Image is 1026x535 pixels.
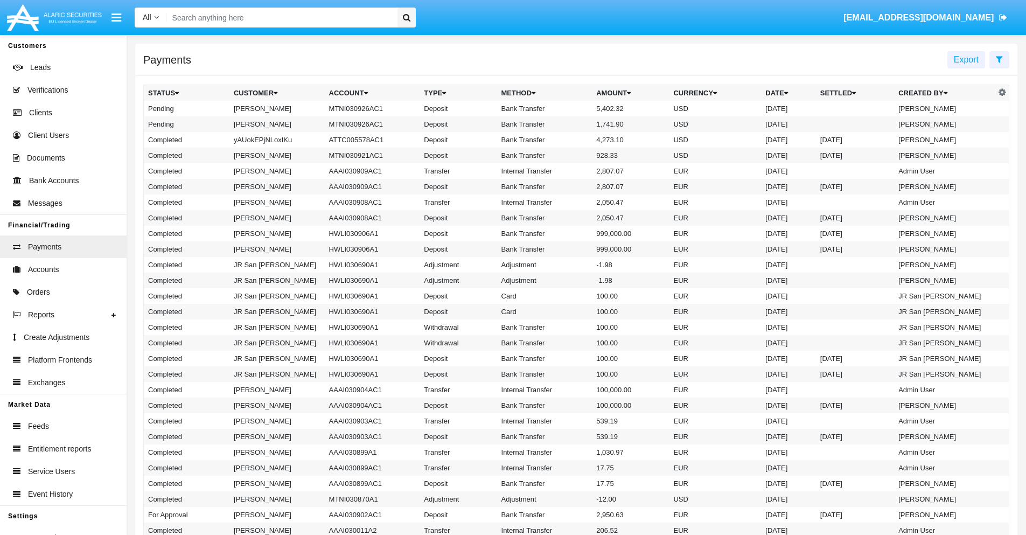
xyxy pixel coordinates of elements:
[325,257,420,273] td: HWLI030690A1
[843,13,994,22] span: [EMAIL_ADDRESS][DOMAIN_NAME]
[592,148,669,163] td: 928.33
[420,351,497,366] td: Deposit
[669,444,761,460] td: EUR
[592,85,669,101] th: Amount
[761,226,816,241] td: [DATE]
[325,460,420,476] td: AAAI030899AC1
[229,476,325,491] td: [PERSON_NAME]
[592,351,669,366] td: 100.00
[761,148,816,163] td: [DATE]
[761,476,816,491] td: [DATE]
[894,194,995,210] td: Admin User
[229,444,325,460] td: [PERSON_NAME]
[894,148,995,163] td: [PERSON_NAME]
[497,273,592,288] td: Adjustment
[229,398,325,413] td: [PERSON_NAME]
[325,194,420,210] td: AAAI030908AC1
[592,335,669,351] td: 100.00
[420,382,497,398] td: Transfer
[144,179,229,194] td: Completed
[144,241,229,257] td: Completed
[761,460,816,476] td: [DATE]
[761,163,816,179] td: [DATE]
[894,319,995,335] td: JR San [PERSON_NAME]
[144,163,229,179] td: Completed
[761,444,816,460] td: [DATE]
[325,148,420,163] td: MTNI030921AC1
[894,382,995,398] td: Admin User
[420,132,497,148] td: Deposit
[229,351,325,366] td: JR San [PERSON_NAME]
[325,319,420,335] td: HWLI030690A1
[761,319,816,335] td: [DATE]
[592,319,669,335] td: 100.00
[894,132,995,148] td: [PERSON_NAME]
[497,241,592,257] td: Bank Transfer
[894,101,995,116] td: [PERSON_NAME]
[229,304,325,319] td: JR San [PERSON_NAME]
[497,319,592,335] td: Bank Transfer
[420,366,497,382] td: Deposit
[894,116,995,132] td: [PERSON_NAME]
[761,132,816,148] td: [DATE]
[325,241,420,257] td: HWLI030906A1
[894,476,995,491] td: [PERSON_NAME]
[325,210,420,226] td: AAAI030908AC1
[497,304,592,319] td: Card
[497,335,592,351] td: Bank Transfer
[144,366,229,382] td: Completed
[229,85,325,101] th: Customer
[28,443,92,455] span: Entitlement reports
[325,179,420,194] td: AAAI030909AC1
[144,507,229,523] td: For Approval
[144,319,229,335] td: Completed
[894,257,995,273] td: [PERSON_NAME]
[420,85,497,101] th: Type
[229,226,325,241] td: [PERSON_NAME]
[894,241,995,257] td: [PERSON_NAME]
[229,382,325,398] td: [PERSON_NAME]
[761,507,816,523] td: [DATE]
[28,421,49,432] span: Feeds
[420,413,497,429] td: Transfer
[325,507,420,523] td: AAAI030902AC1
[325,444,420,460] td: AAAI030899A1
[497,413,592,429] td: Internal Transfer
[24,332,89,343] span: Create Adjustments
[669,116,761,132] td: USD
[669,476,761,491] td: EUR
[144,413,229,429] td: Completed
[325,132,420,148] td: ATTC005578AC1
[420,179,497,194] td: Deposit
[592,132,669,148] td: 4,273.10
[592,163,669,179] td: 2,807.07
[144,491,229,507] td: Completed
[420,148,497,163] td: Deposit
[325,351,420,366] td: HWLI030690A1
[229,210,325,226] td: [PERSON_NAME]
[894,444,995,460] td: Admin User
[669,335,761,351] td: EUR
[30,62,51,73] span: Leads
[143,13,151,22] span: All
[669,210,761,226] td: EUR
[669,507,761,523] td: EUR
[325,116,420,132] td: MTNI030926AC1
[592,476,669,491] td: 17.75
[592,194,669,210] td: 2,050.47
[816,507,894,523] td: [DATE]
[420,273,497,288] td: Adjustment
[325,304,420,319] td: HWLI030690A1
[761,398,816,413] td: [DATE]
[894,85,995,101] th: Created By
[144,429,229,444] td: Completed
[592,273,669,288] td: -1.98
[839,3,1013,33] a: [EMAIL_ADDRESS][DOMAIN_NAME]
[325,413,420,429] td: AAAI030903AC1
[816,85,894,101] th: Settled
[325,398,420,413] td: AAAI030904AC1
[229,335,325,351] td: JR San [PERSON_NAME]
[894,366,995,382] td: JR San [PERSON_NAME]
[144,476,229,491] td: Completed
[27,287,50,298] span: Orders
